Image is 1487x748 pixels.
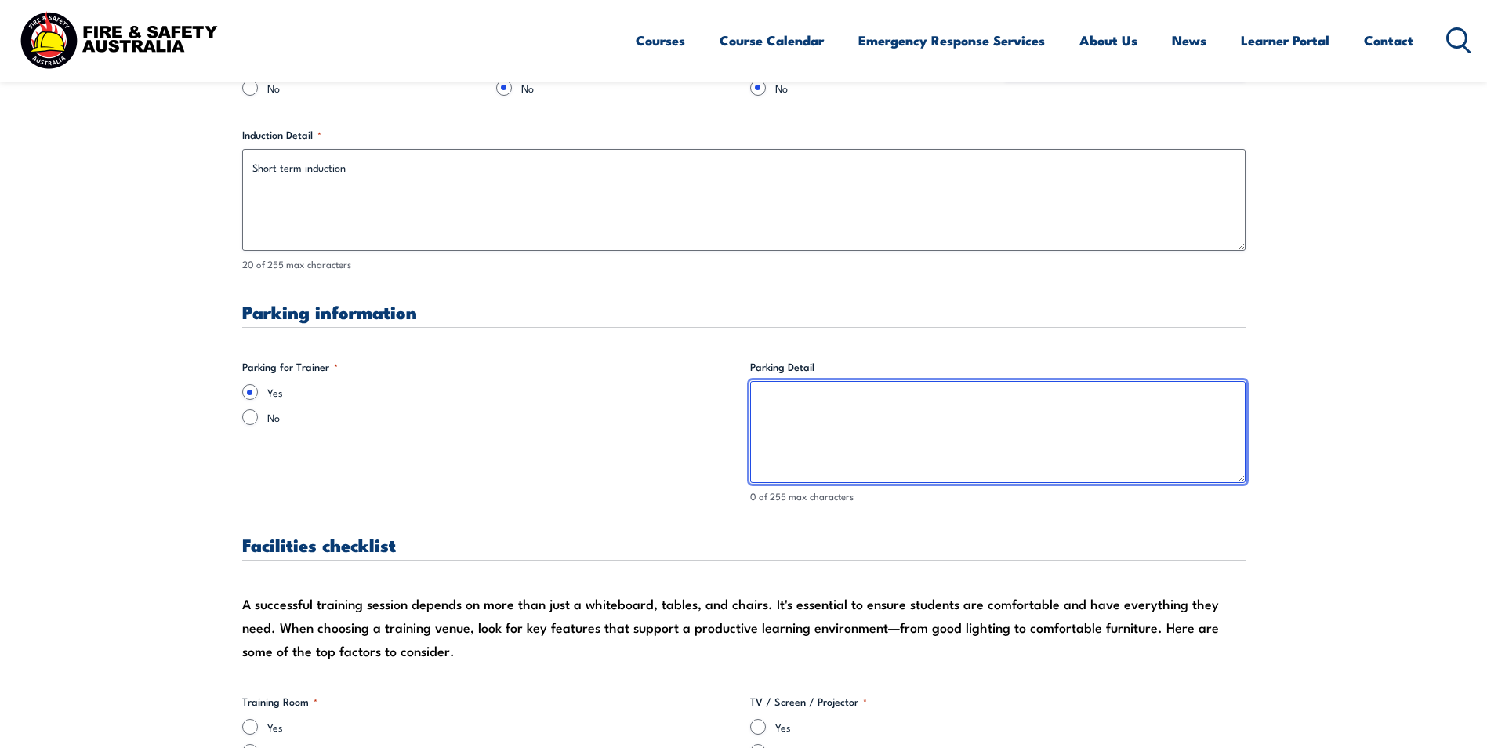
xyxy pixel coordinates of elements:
a: Emergency Response Services [858,20,1045,61]
label: No [775,80,992,96]
h3: Parking information [242,303,1246,321]
label: No [267,409,738,425]
label: No [267,80,484,96]
label: Parking Detail [750,359,1246,375]
a: News [1172,20,1206,61]
legend: TV / Screen / Projector [750,694,867,710]
a: Course Calendar [720,20,824,61]
div: 20 of 255 max characters [242,257,1246,272]
label: No [521,80,738,96]
legend: Training Room [242,694,317,710]
div: A successful training session depends on more than just a whiteboard, tables, and chairs. It's es... [242,592,1246,663]
label: Induction Detail [242,127,1246,143]
a: Courses [636,20,685,61]
a: Contact [1364,20,1413,61]
label: Yes [267,384,738,400]
div: 0 of 255 max characters [750,489,1246,504]
label: Yes [775,719,1246,735]
a: Learner Portal [1241,20,1329,61]
h3: Facilities checklist [242,536,1246,554]
legend: Parking for Trainer [242,359,338,375]
label: Yes [267,719,738,735]
a: About Us [1079,20,1137,61]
